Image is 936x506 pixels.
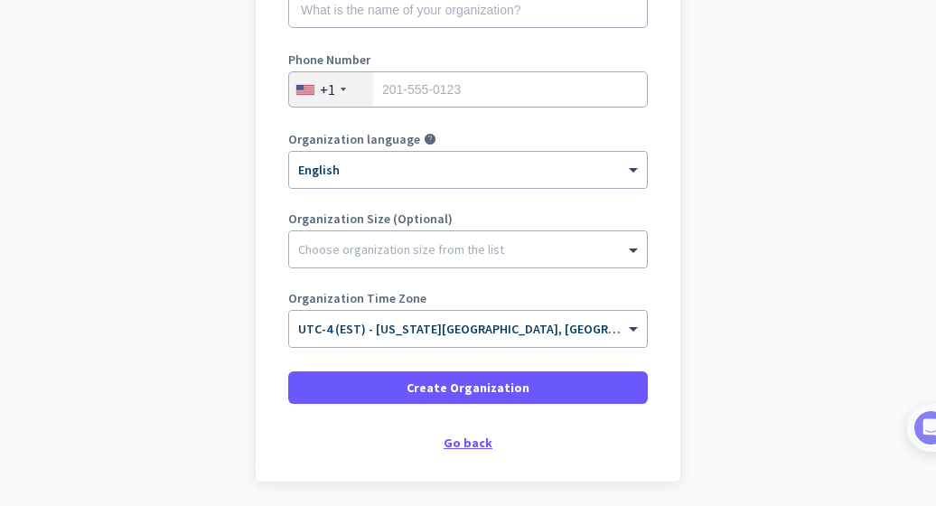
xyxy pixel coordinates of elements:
span: Create Organization [407,379,529,397]
label: Organization Size (Optional) [288,212,648,225]
div: Go back [288,436,648,449]
label: Organization Time Zone [288,292,648,305]
input: 201-555-0123 [288,71,648,108]
button: Create Organization [288,371,648,404]
i: help [424,133,436,145]
label: Organization language [288,133,420,145]
div: +1 [320,80,335,98]
label: Phone Number [288,53,648,66]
